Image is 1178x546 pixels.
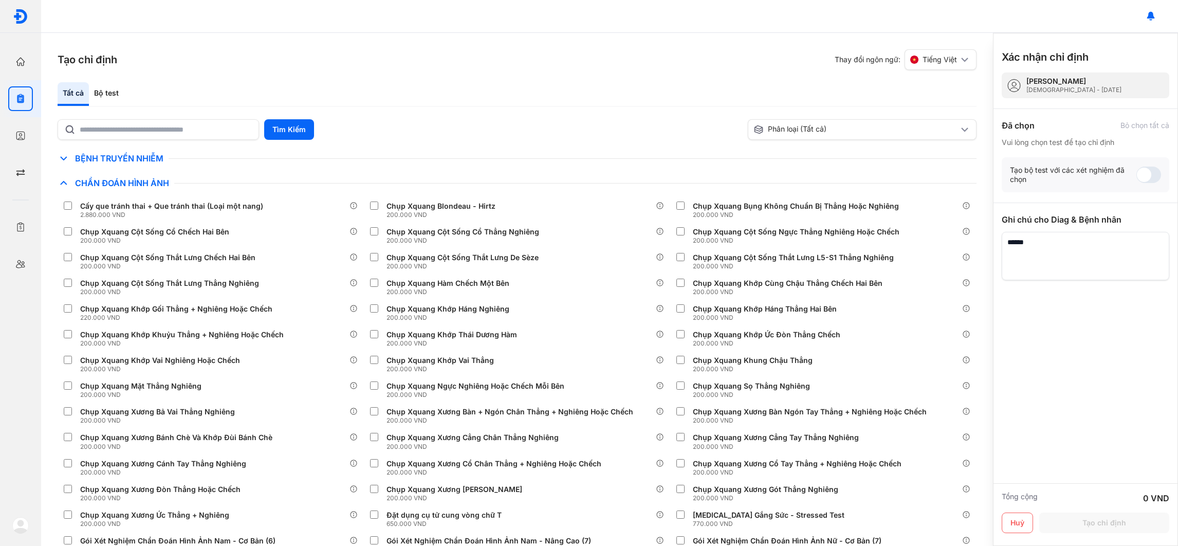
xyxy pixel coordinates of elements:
[80,339,288,348] div: 200.000 VND
[693,536,881,545] div: Gói Xét Nghiệm Chẩn Đoán Hình Ảnh Nữ - Cơ Bản (7)
[693,407,927,416] div: Chụp Xquang Xương Bàn Ngón Tay Thẳng + Nghiêng Hoặc Chếch
[1120,121,1169,130] div: Bỏ chọn tất cả
[80,443,277,451] div: 200.000 VND
[80,279,259,288] div: Chụp Xquang Cột Sống Thắt Lưng Thẳng Nghiêng
[693,202,899,211] div: Chụp Xquang Bụng Không Chuẩn Bị Thẳng Hoặc Nghiêng
[386,468,605,477] div: 200.000 VND
[80,356,240,365] div: Chụp Xquang Khớp Vai Nghiêng Hoặc Chếch
[80,536,275,545] div: Gói Xét Nghiệm Chẩn Đoán Hình Ảnh Nam - Cơ Bản (6)
[1026,77,1121,86] div: [PERSON_NAME]
[80,407,235,416] div: Chụp Xquang Xương Bả Vai Thẳng Nghiêng
[693,485,838,494] div: Chụp Xquang Xương Gót Thẳng Nghiêng
[1143,492,1169,504] div: 0 VND
[80,236,233,245] div: 200.000 VND
[693,391,814,399] div: 200.000 VND
[386,365,498,373] div: 200.000 VND
[693,365,817,373] div: 200.000 VND
[386,391,568,399] div: 200.000 VND
[80,314,277,322] div: 220.000 VND
[1002,213,1169,226] div: Ghi chú cho Diag & Bệnh nhân
[1026,86,1121,94] div: [DEMOGRAPHIC_DATA] - [DATE]
[753,124,959,135] div: Phân loại (Tất cả)
[1002,138,1169,147] div: Vui lòng chọn test để tạo chỉ định
[70,153,169,163] span: Bệnh Truyền Nhiễm
[386,511,502,520] div: Đặt dụng cụ tử cung vòng chữ T
[693,511,844,520] div: [MEDICAL_DATA] Gắng Sức - Stressed Test
[80,433,272,442] div: Chụp Xquang Xương Bánh Chè Và Khớp Đùi Bánh Chè
[923,55,957,64] span: Tiếng Việt
[693,433,859,442] div: Chụp Xquang Xương Cẳng Tay Thẳng Nghiêng
[693,236,904,245] div: 200.000 VND
[80,391,206,399] div: 200.000 VND
[80,253,255,262] div: Chụp Xquang Cột Sống Thắt Lưng Chếch Hai Bên
[386,416,637,425] div: 200.000 VND
[386,330,517,339] div: Chụp Xquang Khớp Thái Dương Hàm
[80,468,250,477] div: 200.000 VND
[386,433,559,442] div: Chụp Xquang Xương Cẳng Chân Thẳng Nghiêng
[70,178,174,188] span: Chẩn Đoán Hình Ảnh
[1002,513,1033,533] button: Huỷ
[80,459,246,468] div: Chụp Xquang Xương Cánh Tay Thẳng Nghiêng
[693,356,813,365] div: Chụp Xquang Khung Chậu Thẳng
[693,288,887,296] div: 200.000 VND
[693,468,906,477] div: 200.000 VND
[693,330,840,339] div: Chụp Xquang Khớp Ức Đòn Thẳng Chếch
[80,211,267,219] div: 2.880.000 VND
[693,381,810,391] div: Chụp Xquang Sọ Thẳng Nghiêng
[58,52,117,67] h3: Tạo chỉ định
[80,262,260,270] div: 200.000 VND
[386,520,506,528] div: 650.000 VND
[386,253,539,262] div: Chụp Xquang Cột Sống Thắt Lưng De Sèze
[386,356,494,365] div: Chụp Xquang Khớp Vai Thẳng
[386,407,633,416] div: Chụp Xquang Xương Bàn + Ngón Chân Thẳng + Nghiêng Hoặc Chếch
[13,9,28,24] img: logo
[693,262,898,270] div: 200.000 VND
[693,314,841,322] div: 200.000 VND
[693,211,903,219] div: 200.000 VND
[80,288,263,296] div: 200.000 VND
[80,511,229,520] div: Chụp Xquang Xương Ức Thẳng + Nghiêng
[80,381,201,391] div: Chụp Xquang Mặt Thẳng Nghiêng
[80,520,233,528] div: 200.000 VND
[1002,50,1089,64] h3: Xác nhận chỉ định
[80,365,244,373] div: 200.000 VND
[693,227,899,236] div: Chụp Xquang Cột Sống Ngực Thẳng Nghiêng Hoặc Chếch
[386,304,509,314] div: Chụp Xquang Khớp Háng Nghiêng
[693,416,931,425] div: 200.000 VND
[386,288,513,296] div: 200.000 VND
[1002,492,1038,504] div: Tổng cộng
[386,459,601,468] div: Chụp Xquang Xương Cổ Chân Thẳng + Nghiêng Hoặc Chếch
[1039,513,1169,533] button: Tạo chỉ định
[693,253,894,262] div: Chụp Xquang Cột Sống Thắt Lưng L5-S1 Thẳng Nghiêng
[386,262,543,270] div: 200.000 VND
[1010,166,1136,184] div: Tạo bộ test với các xét nghiệm đã chọn
[386,536,591,545] div: Gói Xét Nghiệm Chẩn Đoán Hình Ảnh Nam - Nâng Cao (7)
[693,279,882,288] div: Chụp Xquang Khớp Cùng Chậu Thẳng Chếch Hai Bên
[693,520,849,528] div: 770.000 VND
[835,49,977,70] div: Thay đổi ngôn ngữ:
[386,227,539,236] div: Chụp Xquang Cột Sống Cổ Thẳng Nghiêng
[386,202,495,211] div: Chụp Xquang Blondeau - Hirtz
[386,279,509,288] div: Chụp Xquang Hàm Chếch Một Bên
[386,381,564,391] div: Chụp Xquang Ngực Nghiêng Hoặc Chếch Mỗi Bên
[386,485,522,494] div: Chụp Xquang Xương [PERSON_NAME]
[80,304,272,314] div: Chụp Xquang Khớp Gối Thẳng + Nghiêng Hoặc Chếch
[89,82,124,106] div: Bộ test
[693,494,842,502] div: 200.000 VND
[693,459,901,468] div: Chụp Xquang Xương Cổ Tay Thẳng + Nghiêng Hoặc Chếch
[386,443,563,451] div: 200.000 VND
[80,416,239,425] div: 200.000 VND
[80,494,245,502] div: 200.000 VND
[80,330,284,339] div: Chụp Xquang Khớp Khuỷu Thẳng + Nghiêng Hoặc Chếch
[80,485,241,494] div: Chụp Xquang Xương Đòn Thẳng Hoặc Chếch
[264,119,314,140] button: Tìm Kiếm
[386,339,521,348] div: 200.000 VND
[693,339,844,348] div: 200.000 VND
[58,82,89,106] div: Tất cả
[693,304,837,314] div: Chụp Xquang Khớp Háng Thẳng Hai Bên
[12,517,29,534] img: logo
[1002,119,1035,132] div: Đã chọn
[386,236,543,245] div: 200.000 VND
[386,314,513,322] div: 200.000 VND
[80,227,229,236] div: Chụp Xquang Cột Sống Cổ Chếch Hai Bên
